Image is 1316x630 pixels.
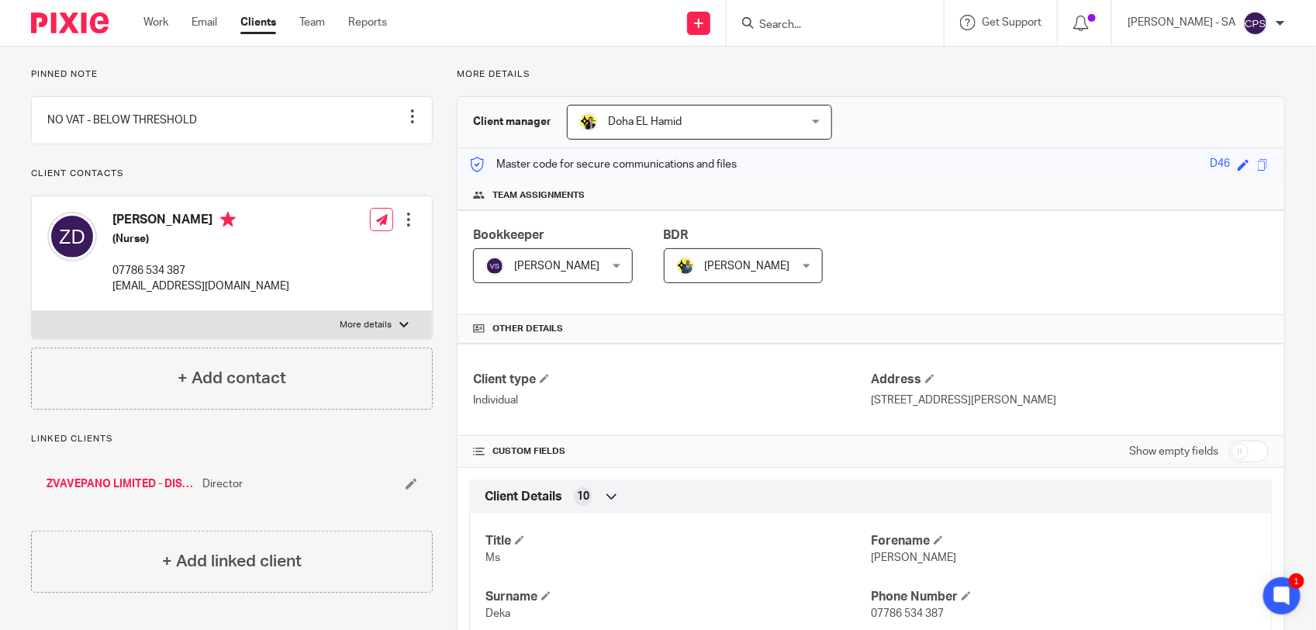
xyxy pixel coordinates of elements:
h4: Forename [871,533,1256,549]
p: [EMAIL_ADDRESS][DOMAIN_NAME] [112,279,289,294]
p: More details [457,68,1285,81]
a: Reports [348,15,387,30]
p: [STREET_ADDRESS][PERSON_NAME] [871,393,1269,408]
p: Pinned note [31,68,433,81]
a: ZVAVEPANO LIMITED - DISSOLVED [47,476,195,492]
span: Doha EL Hamid [608,116,682,127]
p: Client contacts [31,168,433,180]
span: Bookkeeper [473,229,544,241]
img: svg%3E [485,257,504,275]
p: Linked clients [31,433,433,445]
h4: Surname [485,589,871,605]
i: Primary [220,212,236,227]
div: 1 [1289,573,1304,589]
img: Doha-Starbridge.jpg [579,112,598,131]
p: Master code for secure communications and files [469,157,737,172]
span: [PERSON_NAME] [705,261,790,272]
h4: CUSTOM FIELDS [473,445,871,458]
label: Show empty fields [1129,444,1218,459]
input: Search [758,19,897,33]
p: Individual [473,393,871,408]
span: Team assignments [492,189,585,202]
span: Client Details [485,489,562,505]
span: 10 [577,489,589,504]
img: Pixie [31,12,109,33]
h4: + Add contact [178,366,286,390]
span: Get Support [982,17,1041,28]
a: Clients [240,15,276,30]
div: D46 [1210,156,1230,174]
h4: [PERSON_NAME] [112,212,289,231]
a: Team [299,15,325,30]
span: [PERSON_NAME] [514,261,599,272]
h4: Client type [473,372,871,388]
span: Ms [485,552,500,563]
p: 07786 534 387 [112,263,289,279]
h4: + Add linked client [162,549,302,573]
a: Work [143,15,168,30]
span: Director [202,476,243,492]
span: Other details [492,323,563,335]
img: svg%3E [1243,11,1268,36]
img: svg%3E [47,212,97,261]
h4: Title [485,533,871,549]
h5: (Nurse) [112,231,289,247]
span: Deka [485,608,510,619]
p: [PERSON_NAME] - SA [1128,15,1235,30]
span: [PERSON_NAME] [871,552,956,563]
h4: Phone Number [871,589,1256,605]
h4: Address [871,372,1269,388]
span: 07786 534 387 [871,608,944,619]
p: More details [340,319,392,331]
h3: Client manager [473,114,551,130]
span: BDR [664,229,689,241]
img: Dennis-Starbridge.jpg [676,257,695,275]
a: Email [192,15,217,30]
